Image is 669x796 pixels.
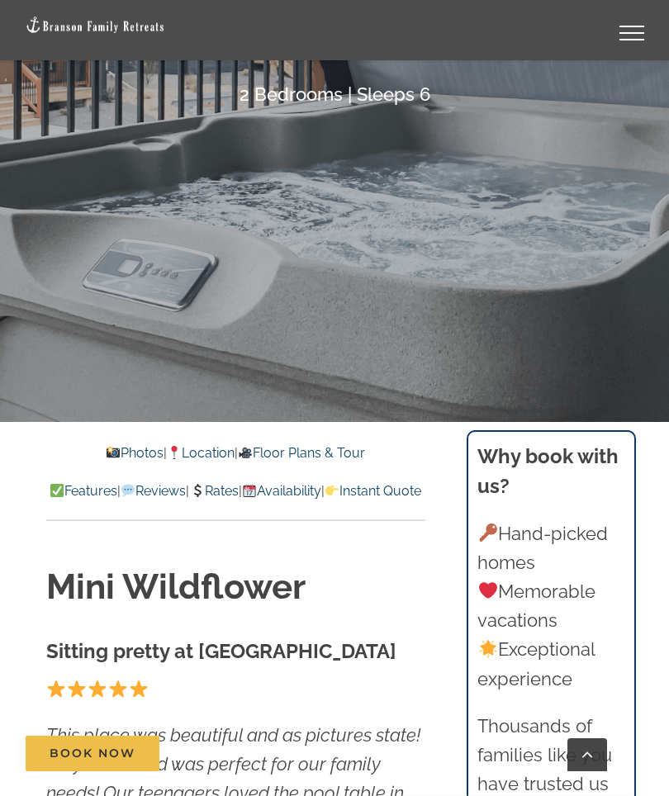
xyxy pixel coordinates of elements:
img: ✅ [50,484,64,497]
a: Book Now [26,736,159,771]
p: | | | | [46,481,425,502]
img: 🌟 [479,640,497,658]
img: 👉 [325,484,339,497]
h1: Mini Wildflower [46,563,425,612]
img: ⭐️ [109,680,127,698]
img: ⭐️ [88,680,107,698]
a: Rates [189,483,238,499]
img: 🔑 [479,524,497,542]
img: ❤️ [479,581,497,599]
img: Branson Family Retreats Logo [25,16,165,35]
a: Instant Quote [325,483,421,499]
p: Hand-picked homes Memorable vacations Exceptional experience [477,519,625,694]
img: 💲 [191,484,204,497]
a: Toggle Menu [599,26,665,40]
img: 📍 [168,446,181,459]
img: ⭐️ [130,680,148,698]
img: ⭐️ [47,680,65,698]
img: 💬 [121,484,135,497]
a: Floor Plans & Tour [238,445,365,461]
h4: 2 Bedrooms | Sleeps 6 [240,83,430,105]
a: Availability [242,483,321,499]
p: | | [46,443,425,464]
a: Photos [106,445,164,461]
a: Location [167,445,235,461]
span: Book Now [50,746,135,760]
a: Features [50,483,117,499]
img: ⭐️ [68,680,86,698]
h3: Why book with us? [477,442,625,501]
strong: Sitting pretty at [GEOGRAPHIC_DATA] [46,639,396,663]
img: 📸 [107,446,120,459]
img: 🎥 [239,446,252,459]
img: 📆 [243,484,256,497]
a: Reviews [121,483,186,499]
